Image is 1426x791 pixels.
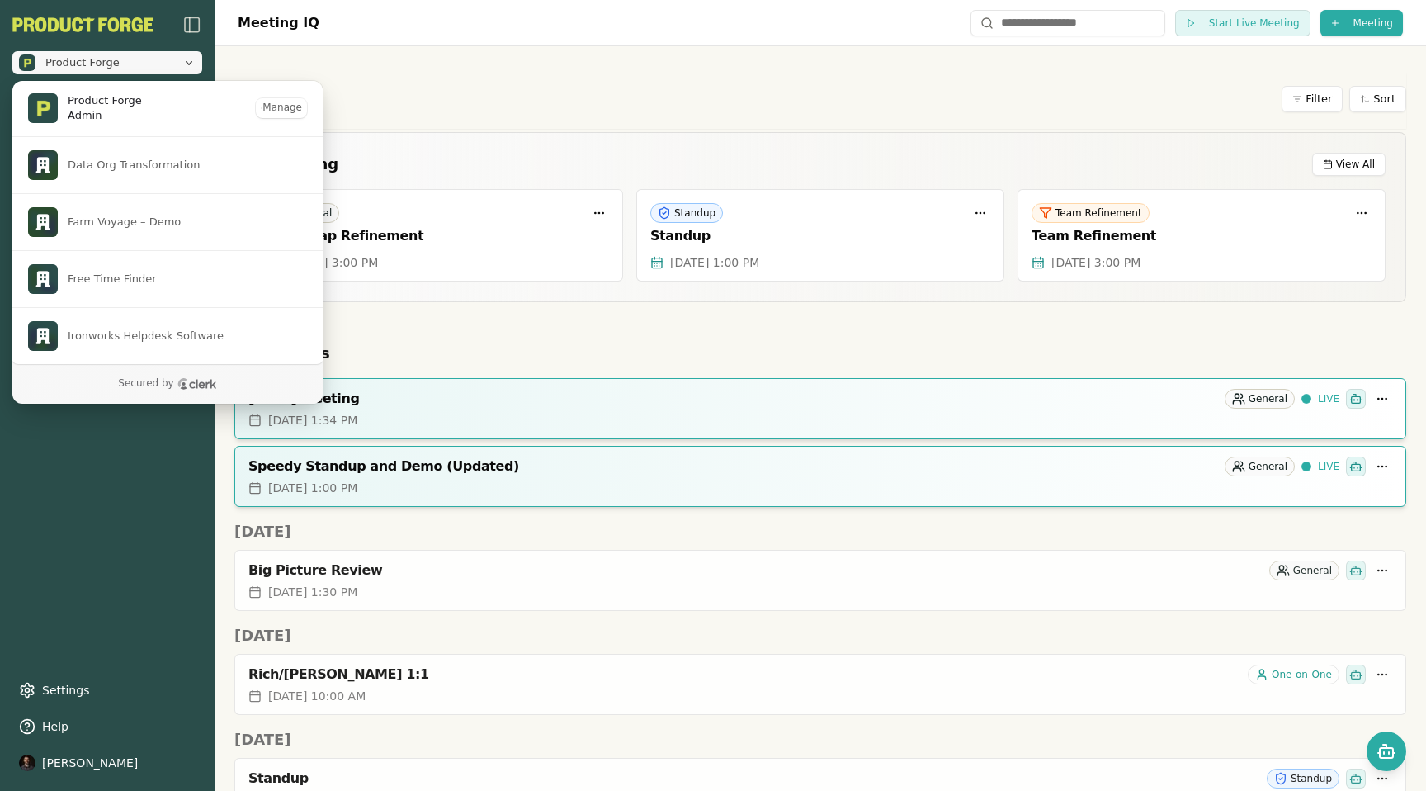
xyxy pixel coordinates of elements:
button: Open chat [1367,732,1406,771]
div: Team Refinement [1032,203,1150,223]
span: Farm Voyage – Demo [68,215,181,230]
span: [DATE] 3:00 PM [289,254,378,271]
h2: [DATE] [234,624,1406,647]
button: Close Sidebar [182,15,202,35]
button: More options [1372,769,1392,789]
img: Product Forge [28,93,58,123]
h2: In Progress [234,342,1406,365]
span: [DATE] 1:34 PM [268,412,357,429]
div: Standup [1267,769,1339,789]
button: More options [1372,561,1392,580]
button: More options [589,203,609,223]
div: Product Forge is active [12,81,323,404]
span: [DATE] 1:00 PM [268,480,357,496]
h2: [DATE] [234,520,1406,543]
button: Close organization switcher [12,51,202,74]
img: sidebar [182,15,202,35]
div: Speedy Standup and Demo (Updated) [248,458,1218,475]
div: One-on-One [1248,665,1339,684]
span: [DATE] 10:00 AM [268,688,366,704]
button: More options [1372,457,1392,476]
div: [DATE] Meeting [248,391,1218,407]
div: Smith has been invited [1346,561,1366,580]
img: Product Forge [12,17,153,32]
img: profile [19,755,35,771]
div: Standup [650,203,723,223]
span: [DATE] 1:00 PM [670,254,759,271]
span: [DATE] 1:30 PM [268,584,357,600]
div: Smith has been invited [1346,665,1366,684]
div: Big Picture Review [248,562,1263,579]
button: More options [1372,389,1392,409]
div: Smith has been invited [1346,769,1366,789]
img: Farm Voyage – Demo [28,207,58,237]
button: [PERSON_NAME] [12,748,202,778]
span: LIVE [1318,392,1339,405]
div: General [1269,561,1339,580]
img: Product Forge [19,54,35,71]
div: Standup [248,770,1260,787]
button: More options [1372,665,1392,684]
div: Smith has been invited [1346,457,1366,476]
a: Clerk logo [177,378,217,390]
button: PF-Logo [12,17,153,32]
span: Data Org Transformation [68,158,200,173]
span: LIVE [1318,460,1339,473]
span: View All [1336,158,1375,171]
div: Team Refinement [1032,228,1372,244]
div: Roadmap Refinement [269,228,609,244]
span: Ironworks Helpdesk Software [68,329,224,343]
span: Admin [68,108,142,123]
button: Manage [256,98,307,118]
div: List of all organization memberships [12,136,323,364]
span: Product Forge [68,93,142,108]
a: Settings [12,675,202,705]
div: Rich/[PERSON_NAME] 1:1 [248,666,1241,683]
img: Data Org Transformation [28,150,58,180]
img: Ironworks Helpdesk Software [28,321,58,351]
button: More options [1352,203,1372,223]
span: Meeting [1353,17,1393,30]
span: [DATE] 3:00 PM [1051,254,1140,271]
span: Start Live Meeting [1209,17,1300,30]
span: Product Forge [45,55,120,70]
button: Filter [1282,86,1343,112]
span: Free Time Finder [68,272,157,287]
h2: [DATE] [234,728,1406,751]
button: Sort [1349,86,1406,112]
button: Help [12,712,202,741]
h1: Meeting IQ [238,13,319,33]
img: Free Time Finder [28,264,58,294]
div: Smith has been invited [1346,389,1366,409]
div: Standup [650,228,990,244]
button: More options [970,203,990,223]
p: Secured by [118,377,173,391]
div: General [1225,389,1295,409]
div: General [1225,457,1295,476]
